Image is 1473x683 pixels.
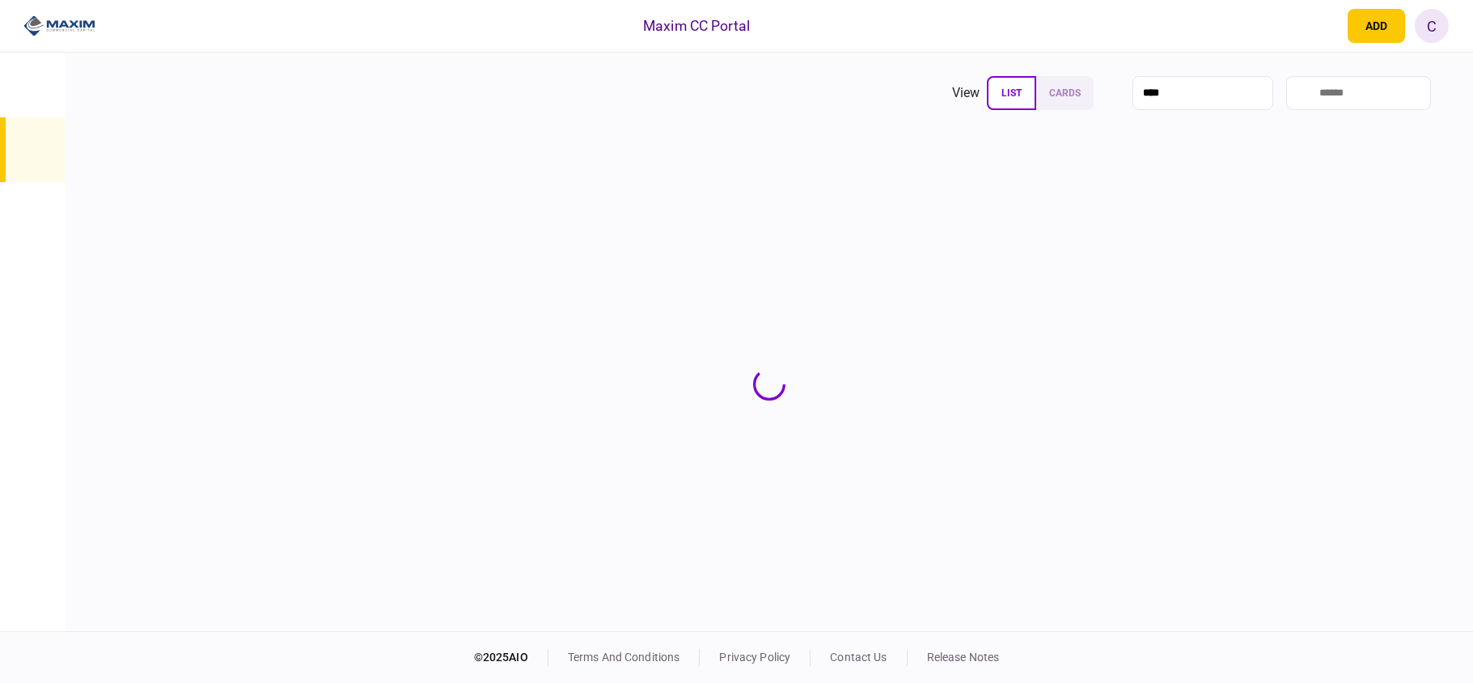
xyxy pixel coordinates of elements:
a: release notes [927,651,1000,664]
span: list [1001,87,1022,99]
button: C [1415,9,1449,43]
button: open notifications list [1304,9,1338,43]
div: © 2025 AIO [474,649,548,666]
div: Maxim CC Portal [643,15,750,36]
button: list [987,76,1036,110]
div: view [952,83,980,103]
a: terms and conditions [568,651,680,664]
img: client company logo [23,14,95,38]
a: privacy policy [719,651,790,664]
a: contact us [830,651,887,664]
button: cards [1036,76,1094,110]
button: open adding identity options [1348,9,1405,43]
span: cards [1049,87,1081,99]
